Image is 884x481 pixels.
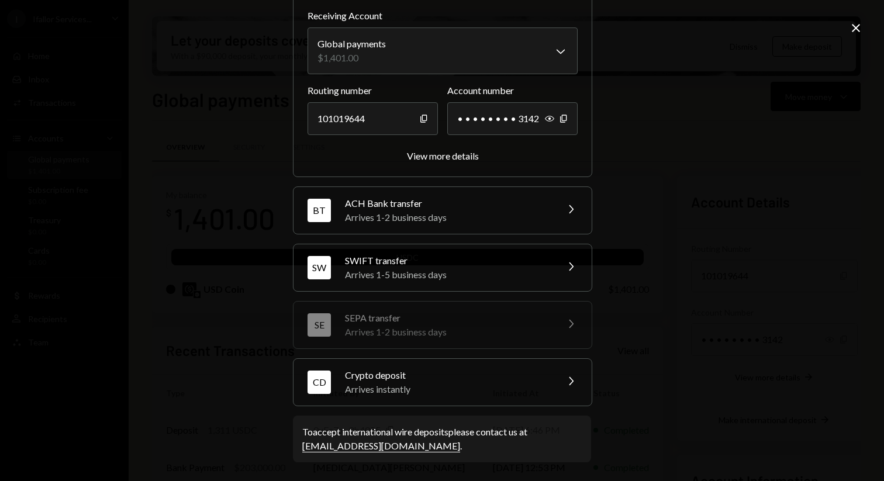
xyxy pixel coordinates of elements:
div: View more details [407,150,479,161]
div: ACH Bank transfer [345,196,550,210]
div: SE [308,313,331,337]
button: SESEPA transferArrives 1-2 business days [293,302,592,348]
div: • • • • • • • • 3142 [447,102,578,135]
div: Arrives 1-2 business days [345,325,550,339]
div: WTWire transferArrives 1-2 business days [308,9,578,162]
div: Arrives instantly [345,382,550,396]
div: BT [308,199,331,222]
button: SWSWIFT transferArrives 1-5 business days [293,244,592,291]
label: Receiving Account [308,9,578,23]
button: BTACH Bank transferArrives 1-2 business days [293,187,592,234]
label: Routing number [308,84,438,98]
div: SW [308,256,331,279]
div: SWIFT transfer [345,254,550,268]
div: Arrives 1-2 business days [345,210,550,224]
div: SEPA transfer [345,311,550,325]
button: Receiving Account [308,27,578,74]
div: Arrives 1-5 business days [345,268,550,282]
div: To accept international wire deposits please contact us at . [302,425,582,453]
button: View more details [407,150,479,162]
a: [EMAIL_ADDRESS][DOMAIN_NAME] [302,440,460,452]
button: CDCrypto depositArrives instantly [293,359,592,406]
div: 101019644 [308,102,438,135]
div: Crypto deposit [345,368,550,382]
label: Account number [447,84,578,98]
div: CD [308,371,331,394]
